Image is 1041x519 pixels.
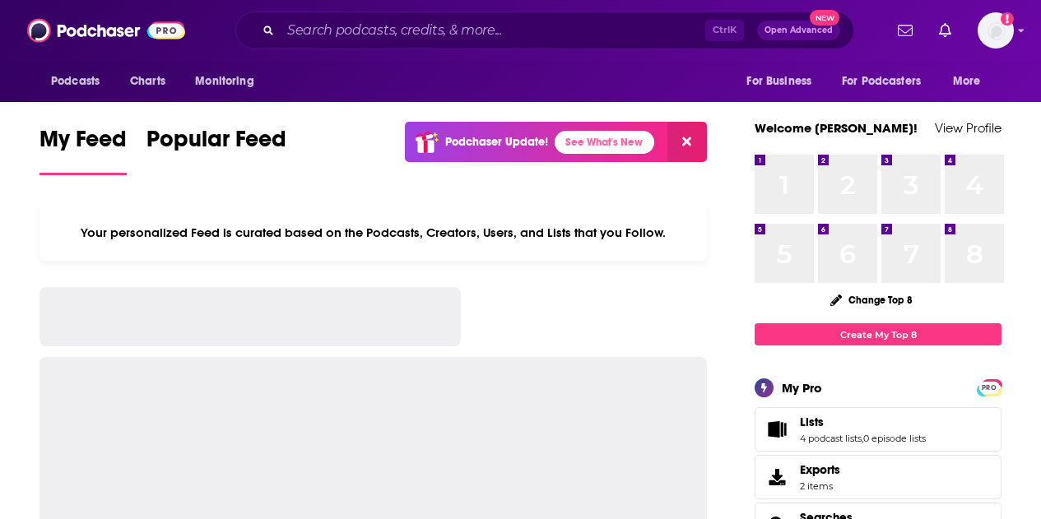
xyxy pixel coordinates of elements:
button: Change Top 8 [820,290,922,310]
a: Popular Feed [146,125,286,175]
div: Search podcasts, credits, & more... [235,12,854,49]
button: open menu [40,66,121,97]
span: Lists [755,407,1001,452]
a: 0 episode lists [863,433,926,444]
button: open menu [735,66,832,97]
div: My Pro [782,380,822,396]
span: PRO [979,382,999,394]
button: open menu [184,66,275,97]
span: , [862,433,863,444]
img: Podchaser - Follow, Share and Rate Podcasts [27,15,185,46]
span: New [810,10,839,25]
button: Show profile menu [978,12,1014,49]
button: open menu [831,66,945,97]
a: Exports [755,455,1001,499]
a: PRO [979,381,999,393]
img: User Profile [978,12,1014,49]
a: Show notifications dropdown [932,16,958,44]
a: Create My Top 8 [755,323,1001,345]
a: 4 podcast lists [800,433,862,444]
span: Monitoring [195,70,253,93]
span: Open Advanced [764,26,833,35]
span: Popular Feed [146,125,286,163]
span: Ctrl K [705,20,744,41]
svg: Add a profile image [1001,12,1014,25]
a: Lists [800,415,926,429]
a: Welcome [PERSON_NAME]! [755,120,918,136]
span: Exports [800,462,840,477]
span: Charts [130,70,165,93]
span: My Feed [40,125,127,163]
span: For Podcasters [842,70,921,93]
button: Open AdvancedNew [757,21,840,40]
div: Your personalized Feed is curated based on the Podcasts, Creators, Users, and Lists that you Follow. [40,205,707,261]
a: Lists [760,418,793,441]
a: See What's New [555,131,654,154]
a: View Profile [935,120,1001,136]
a: Show notifications dropdown [891,16,919,44]
span: Exports [760,466,793,489]
a: Charts [119,66,175,97]
span: More [953,70,981,93]
span: Lists [800,415,824,429]
span: Podcasts [51,70,100,93]
span: 2 items [800,480,840,492]
span: For Business [746,70,811,93]
button: open menu [941,66,1001,97]
p: Podchaser Update! [445,135,548,149]
input: Search podcasts, credits, & more... [281,17,705,44]
span: Logged in as HavasAlexa [978,12,1014,49]
a: My Feed [40,125,127,175]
